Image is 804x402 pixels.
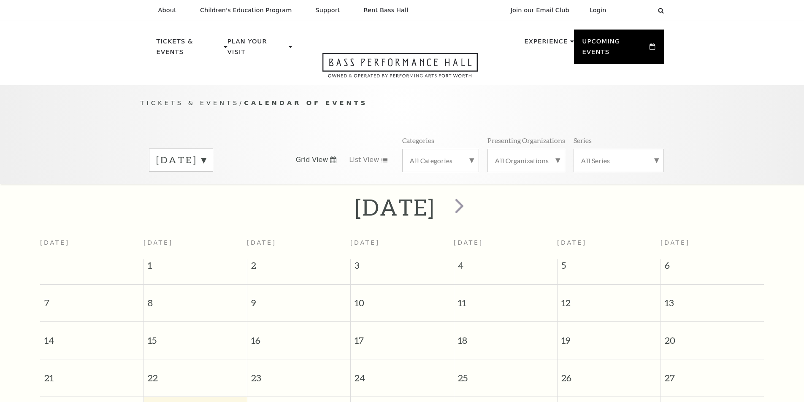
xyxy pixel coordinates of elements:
[143,239,173,246] span: [DATE]
[558,359,661,389] span: 26
[40,359,143,389] span: 21
[296,155,328,165] span: Grid View
[355,194,435,221] h2: [DATE]
[141,98,664,108] p: /
[351,322,454,351] span: 17
[558,259,661,276] span: 5
[247,322,350,351] span: 16
[351,259,454,276] span: 3
[557,239,587,246] span: [DATE]
[661,239,690,246] span: [DATE]
[40,322,143,351] span: 14
[158,7,176,14] p: About
[144,285,247,314] span: 8
[495,156,558,165] label: All Organizations
[157,36,222,62] p: Tickets & Events
[582,36,648,62] p: Upcoming Events
[156,154,206,167] label: [DATE]
[558,322,661,351] span: 19
[247,359,350,389] span: 23
[247,285,350,314] span: 9
[350,239,380,246] span: [DATE]
[247,259,350,276] span: 2
[661,259,764,276] span: 6
[364,7,409,14] p: Rent Bass Hall
[454,359,557,389] span: 25
[40,234,143,259] th: [DATE]
[581,156,657,165] label: All Series
[661,285,764,314] span: 13
[454,285,557,314] span: 11
[661,322,764,351] span: 20
[454,239,483,246] span: [DATE]
[316,7,340,14] p: Support
[454,322,557,351] span: 18
[351,285,454,314] span: 10
[247,239,276,246] span: [DATE]
[487,136,565,145] p: Presenting Organizations
[244,99,368,106] span: Calendar of Events
[200,7,292,14] p: Children's Education Program
[351,359,454,389] span: 24
[443,192,474,222] button: next
[558,285,661,314] span: 12
[227,36,287,62] p: Plan Your Visit
[349,155,379,165] span: List View
[144,259,247,276] span: 1
[40,285,143,314] span: 7
[620,6,650,14] select: Select:
[141,99,240,106] span: Tickets & Events
[524,36,568,51] p: Experience
[402,136,434,145] p: Categories
[454,259,557,276] span: 4
[574,136,592,145] p: Series
[409,156,472,165] label: All Categories
[144,322,247,351] span: 15
[144,359,247,389] span: 22
[661,359,764,389] span: 27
